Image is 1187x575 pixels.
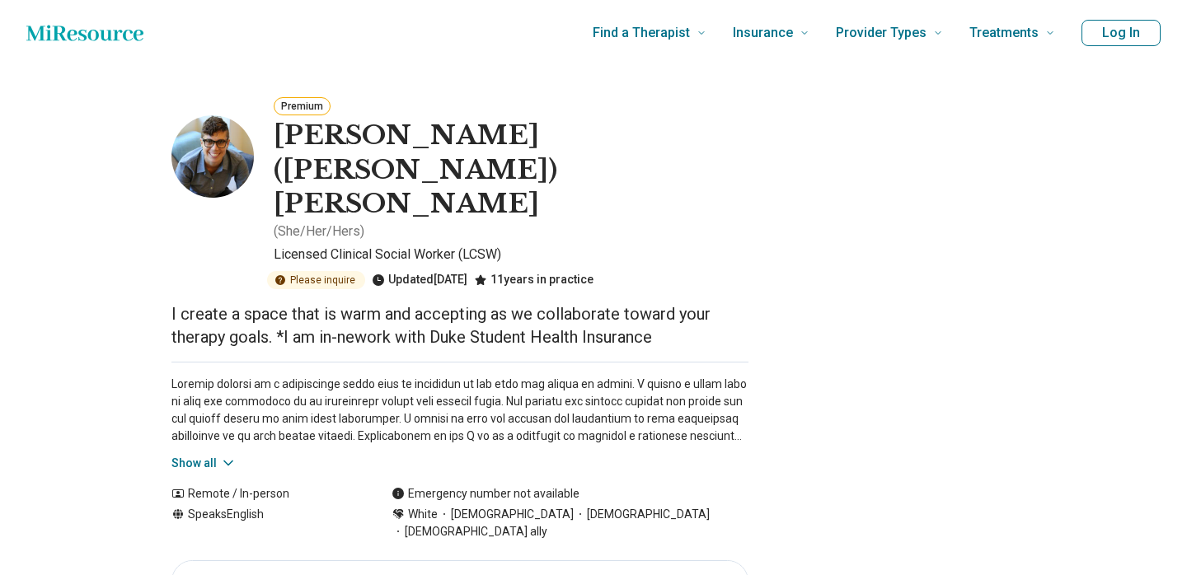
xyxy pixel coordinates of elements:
[372,271,467,289] div: Updated [DATE]
[274,97,331,115] button: Premium
[26,16,143,49] a: Home page
[733,21,793,44] span: Insurance
[1081,20,1161,46] button: Log In
[267,271,365,289] div: Please inquire
[171,376,748,445] p: Loremip dolorsi am c adipiscinge seddo eius te incididun ut lab etdo mag aliqua en admini. V quis...
[574,506,710,523] span: [DEMOGRAPHIC_DATA]
[171,506,359,540] div: Speaks English
[438,506,574,523] span: [DEMOGRAPHIC_DATA]
[392,523,547,540] span: [DEMOGRAPHIC_DATA] ally
[474,271,593,289] div: 11 years in practice
[392,485,579,503] div: Emergency number not available
[171,455,237,472] button: Show all
[274,222,364,241] p: ( She/Her/Hers )
[274,119,748,222] h1: [PERSON_NAME] ([PERSON_NAME]) [PERSON_NAME]
[408,506,438,523] span: White
[171,302,748,348] p: I create a space that is warm and accepting as we collaborate toward your therapy goals. *I am in...
[836,21,927,44] span: Provider Types
[274,245,748,264] p: Licensed Clinical Social Worker (LCSW)
[171,115,254,198] img: Emily Porter, Licensed Clinical Social Worker (LCSW)
[171,485,359,503] div: Remote / In-person
[593,21,690,44] span: Find a Therapist
[969,21,1039,44] span: Treatments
